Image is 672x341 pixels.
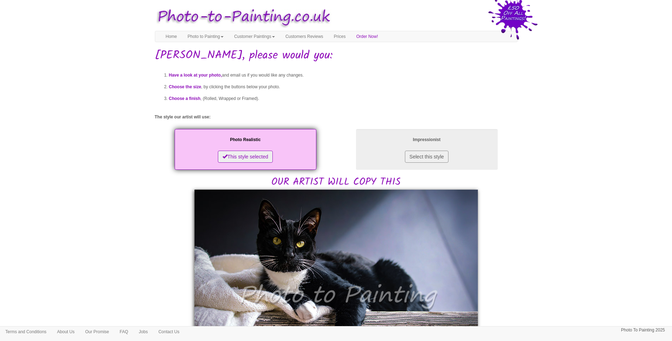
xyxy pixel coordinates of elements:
[155,114,211,120] label: The style our artist will use:
[114,326,134,337] a: FAQ
[169,69,518,81] li: and email us if you would like any changes.
[169,73,222,78] span: Have a look at your photo,
[151,4,333,31] img: Photo to Painting
[280,31,329,42] a: Customers Reviews
[52,326,80,337] a: About Us
[351,31,383,42] a: Order Now!
[405,151,448,163] button: Select this style
[363,136,491,144] p: Impressionist
[160,31,182,42] a: Home
[153,326,185,337] a: Contact Us
[169,84,201,89] span: Choose the size
[621,326,665,334] p: Photo To Painting 2025
[218,151,273,163] button: This style selected
[134,326,153,337] a: Jobs
[229,31,280,42] a: Customer Paintings
[155,49,518,62] h1: [PERSON_NAME], please would you:
[169,93,518,105] li: , (Rolled, Wrapped or Framed).
[169,96,201,101] span: Choose a finish
[155,127,518,188] h2: OUR ARTIST WILL COPY THIS
[328,31,351,42] a: Prices
[80,326,114,337] a: Our Promise
[182,136,309,144] p: Photo Realistic
[182,31,229,42] a: Photo to Painting
[169,81,518,93] li: , by clicking the buttons below your photo.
